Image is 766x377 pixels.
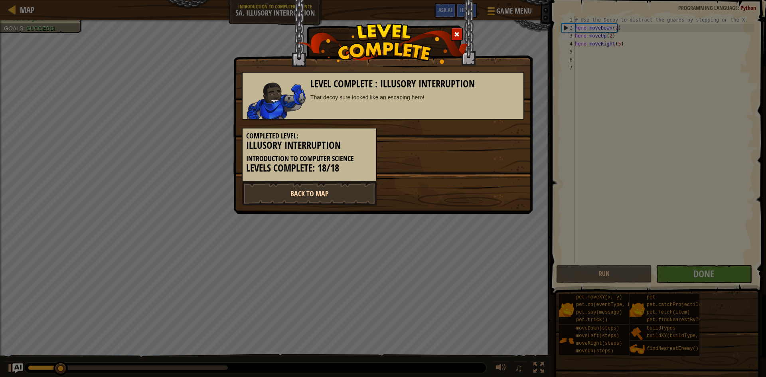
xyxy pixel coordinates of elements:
[246,155,373,163] h5: Introduction to Computer Science
[298,24,469,64] img: level_complete.png
[246,163,373,174] h3: Levels Complete: 18/18
[246,140,373,151] h3: Illusory Interruption
[310,79,520,89] h3: Level Complete : Illusory Interruption
[246,132,373,140] h5: Completed Level:
[310,93,520,101] div: That decoy sure looked like an escaping hero!
[242,182,377,205] a: Back to Map
[247,83,306,119] img: stalwart.png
